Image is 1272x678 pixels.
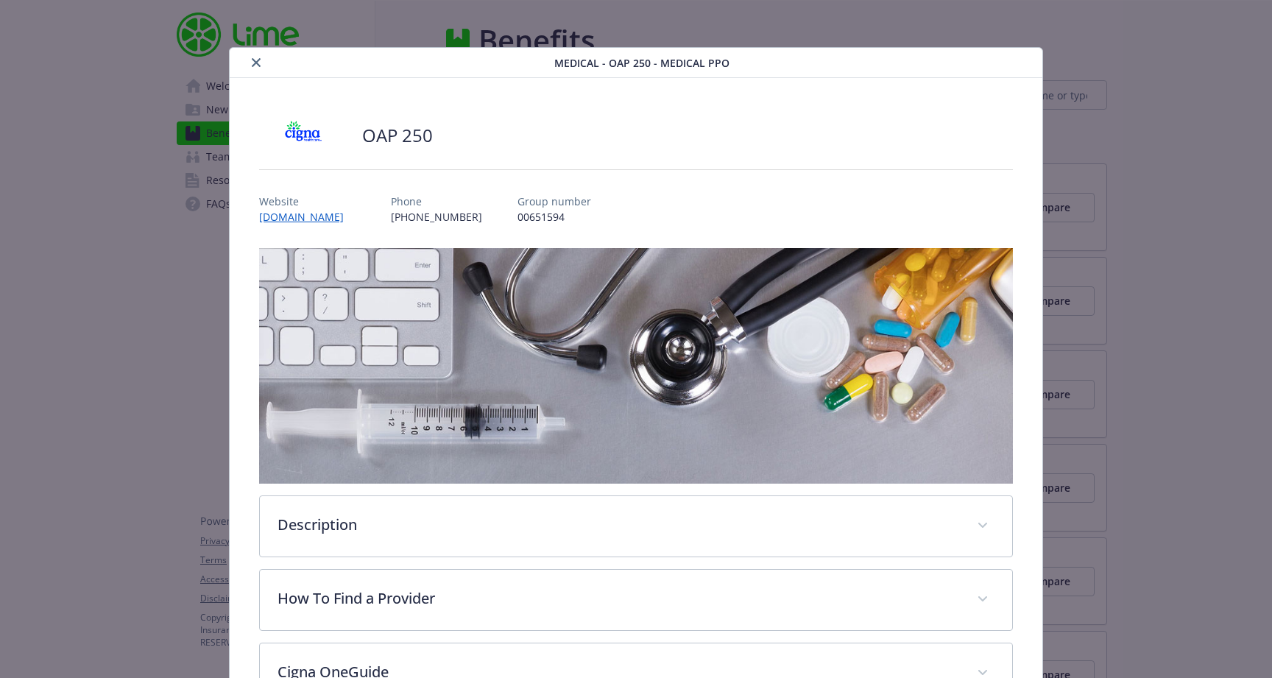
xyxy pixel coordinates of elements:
[362,123,433,148] h2: OAP 250
[259,210,356,224] a: [DOMAIN_NAME]
[260,570,1012,630] div: How To Find a Provider
[391,194,482,209] p: Phone
[259,113,347,158] img: CIGNA
[278,587,959,610] p: How To Find a Provider
[391,209,482,225] p: [PHONE_NUMBER]
[517,209,591,225] p: 00651594
[554,55,729,71] span: Medical - OAP 250 - Medical PPO
[247,54,265,71] button: close
[260,496,1012,557] div: Description
[259,248,1013,484] img: banner
[278,514,959,536] p: Description
[259,194,356,209] p: Website
[517,194,591,209] p: Group number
